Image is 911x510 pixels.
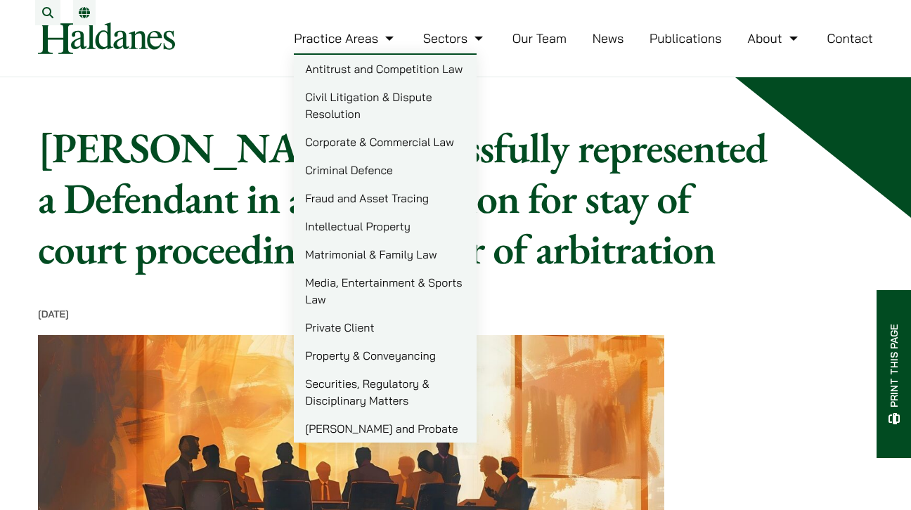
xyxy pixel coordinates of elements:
a: Private Client [294,313,477,341]
a: [PERSON_NAME] and Probate [294,414,477,443]
a: Publications [650,30,722,46]
a: Intellectual Property [294,212,477,240]
a: Securities, Regulatory & Disciplinary Matters [294,370,477,414]
h1: [PERSON_NAME] successfully represented a Defendant in an application for stay of court proceeding... [38,122,768,274]
a: Practice Areas [294,30,397,46]
a: News [593,30,624,46]
a: Fraud and Asset Tracing [294,184,477,212]
a: Civil Litigation & Dispute Resolution [294,83,477,128]
a: Matrimonial & Family Law [294,240,477,268]
a: Contact [827,30,873,46]
img: Logo of Haldanes [38,22,175,54]
a: Media, Entertainment & Sports Law [294,268,477,313]
a: Corporate & Commercial Law [294,128,477,156]
a: Property & Conveyancing [294,341,477,370]
a: Switch to EN [79,7,90,18]
a: Criminal Defence [294,156,477,184]
a: Our Team [512,30,567,46]
time: [DATE] [38,308,69,320]
a: Antitrust and Competition Law [294,55,477,83]
a: About [747,30,801,46]
a: Sectors [423,30,486,46]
